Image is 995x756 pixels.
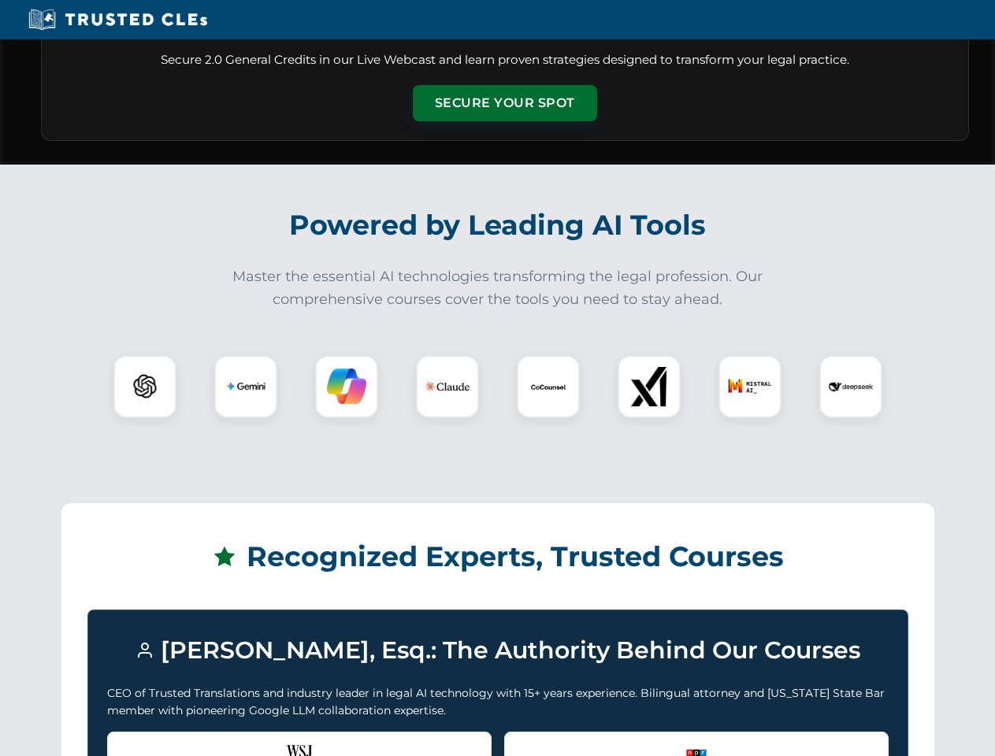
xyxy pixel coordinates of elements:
div: Copilot [315,355,378,418]
div: Claude [416,355,479,418]
img: Claude Logo [425,365,470,409]
div: CoCounsel [517,355,580,418]
div: DeepSeek [819,355,882,418]
img: xAI Logo [629,367,669,406]
p: Secure 2.0 General Credits in our Live Webcast and learn proven strategies designed to transform ... [61,51,949,69]
h3: [PERSON_NAME], Esq.: The Authority Behind Our Courses [107,629,889,672]
div: Gemini [214,355,277,418]
p: CEO of Trusted Translations and industry leader in legal AI technology with 15+ years experience.... [107,684,889,720]
img: Trusted CLEs [24,8,212,31]
img: Gemini Logo [226,367,265,406]
img: DeepSeek Logo [829,365,873,409]
p: Master the essential AI technologies transforming the legal profession. Our comprehensive courses... [222,265,774,311]
div: ChatGPT [113,355,176,418]
img: Mistral AI Logo [728,365,772,409]
h2: Powered by Leading AI Tools [61,198,934,253]
img: ChatGPT Logo [122,364,168,409]
button: Secure Your Spot [413,85,597,121]
div: xAI [618,355,681,418]
h2: Recognized Experts, Trusted Courses [87,529,908,584]
img: Copilot Logo [327,367,366,406]
div: Mistral AI [718,355,782,418]
img: CoCounsel Logo [529,367,568,406]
